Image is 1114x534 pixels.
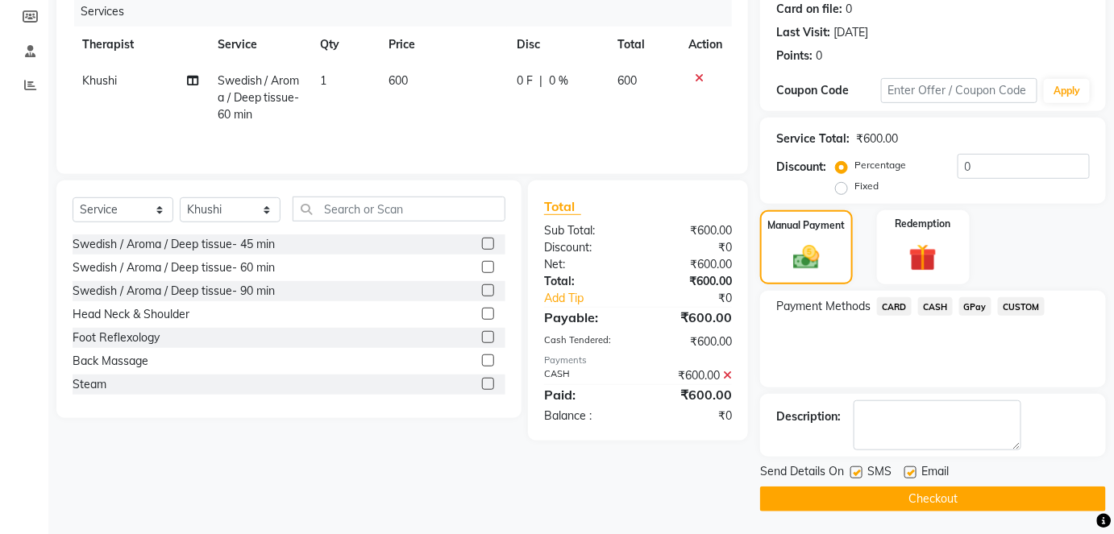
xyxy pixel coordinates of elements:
div: Back Massage [73,353,148,370]
button: Apply [1044,79,1090,103]
div: ₹600.00 [638,385,744,404]
input: Search or Scan [293,197,505,221]
div: Cash Tendered: [532,333,638,350]
div: Payments [544,354,732,367]
div: Service Total: [776,130,850,147]
div: ₹0 [638,239,744,256]
div: Swedish / Aroma / Deep tissue- 60 min [73,259,275,276]
th: Disc [507,27,608,63]
div: Paid: [532,385,638,404]
label: Manual Payment [767,218,845,233]
div: ₹600.00 [638,308,744,327]
div: ₹600.00 [638,256,744,273]
label: Fixed [854,179,879,193]
span: Email [921,463,949,483]
div: Swedish / Aroma / Deep tissue- 90 min [73,283,275,300]
div: Card on file: [776,1,842,18]
span: CARD [877,297,912,316]
div: Discount: [532,239,638,256]
div: Balance : [532,408,638,424]
img: _cash.svg [785,242,828,273]
img: _gift.svg [900,241,946,275]
div: Payable: [532,308,638,327]
div: CASH [532,367,638,384]
button: Checkout [760,486,1106,511]
div: Steam [73,376,106,393]
span: 0 F [517,72,533,89]
th: Action [679,27,732,63]
div: ₹600.00 [638,273,744,290]
span: CUSTOM [998,297,1045,316]
span: Swedish / Aroma / Deep tissue- 60 min [218,73,300,122]
div: ₹600.00 [638,333,744,350]
a: Add Tip [532,290,655,307]
th: Qty [310,27,379,63]
span: GPay [959,297,992,316]
div: [DATE] [833,24,868,41]
span: CASH [918,297,953,316]
th: Total [608,27,679,63]
div: Coupon Code [776,82,881,99]
th: Therapist [73,27,208,63]
span: | [539,72,542,89]
th: Price [379,27,507,63]
div: Foot Reflexology [73,329,160,346]
div: ₹0 [655,290,744,307]
span: 0 % [549,72,568,89]
label: Percentage [854,158,906,172]
span: 600 [389,73,408,88]
span: 1 [320,73,326,88]
span: 600 [617,73,637,88]
span: SMS [867,463,892,483]
div: Swedish / Aroma / Deep tissue- 45 min [73,236,275,253]
div: Net: [532,256,638,273]
div: Description: [776,408,841,425]
div: 0 [816,48,822,64]
div: ₹600.00 [856,130,898,147]
label: Redemption [896,217,951,231]
div: Last Visit: [776,24,830,41]
div: Head Neck & Shoulder [73,306,189,323]
div: Discount: [776,159,826,176]
div: Points: [776,48,813,64]
span: Khushi [82,73,117,88]
span: Total [544,198,581,215]
input: Enter Offer / Coupon Code [881,78,1038,103]
th: Service [208,27,311,63]
div: ₹600.00 [638,367,744,384]
span: Send Details On [760,463,844,483]
div: ₹600.00 [638,222,744,239]
div: ₹0 [638,408,744,424]
div: 0 [846,1,852,18]
span: Payment Methods [776,298,871,315]
div: Total: [532,273,638,290]
div: Sub Total: [532,222,638,239]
